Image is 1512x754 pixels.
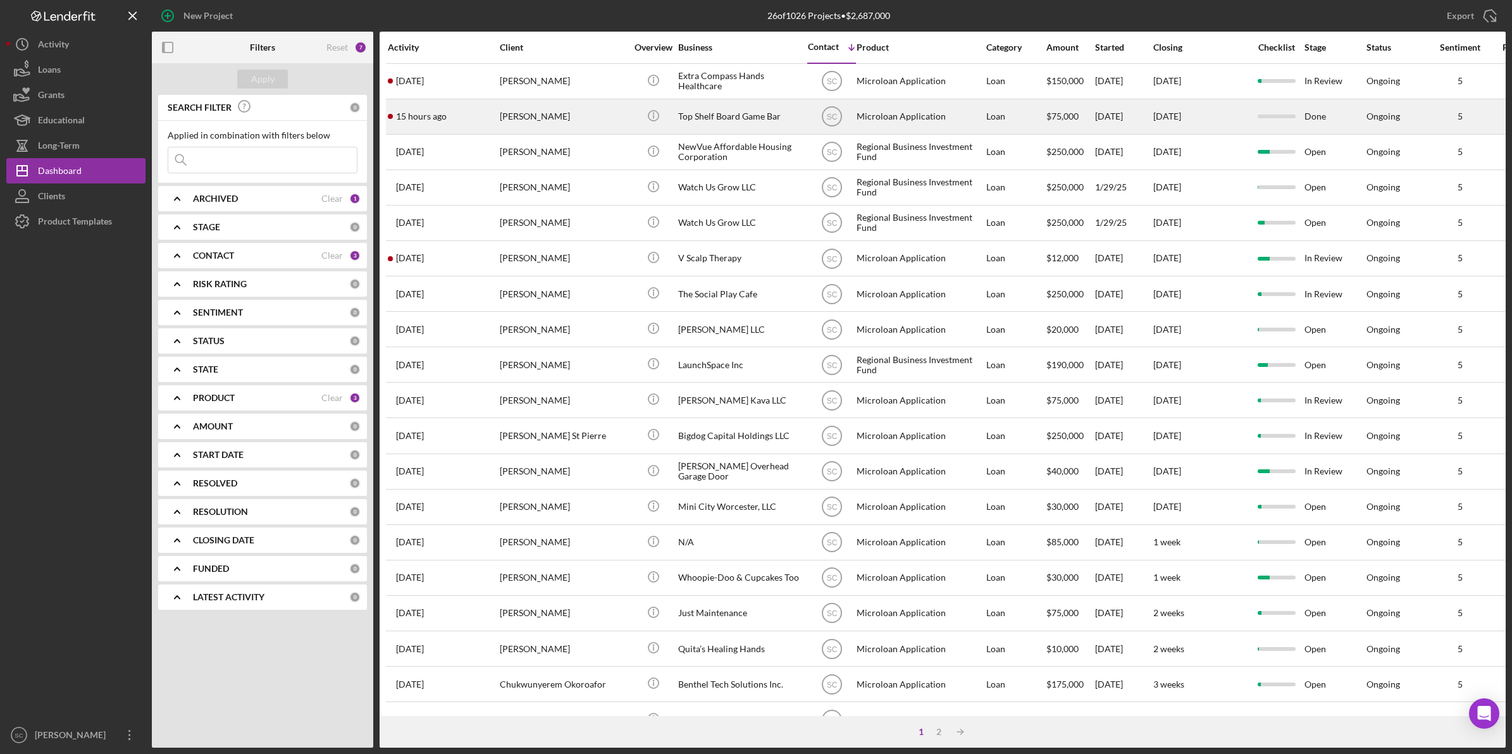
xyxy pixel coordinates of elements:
[354,41,367,54] div: 7
[986,206,1045,240] div: Loan
[678,135,805,169] div: NewVue Affordable Housing Corporation
[349,335,361,347] div: 0
[38,158,82,187] div: Dashboard
[826,361,837,369] text: SC
[1046,206,1094,240] div: $250,000
[857,206,983,240] div: Regional Business Investment Fund
[1366,502,1400,512] div: Ongoing
[1249,42,1303,53] div: Checklist
[1095,65,1152,98] div: [DATE]
[1304,561,1365,595] div: Open
[1046,561,1094,595] div: $30,000
[349,250,361,261] div: 3
[986,348,1045,381] div: Loan
[500,65,626,98] div: [PERSON_NAME]
[388,42,499,53] div: Activity
[1366,466,1400,476] div: Ongoing
[678,277,805,311] div: The Social Play Cafe
[1366,253,1400,263] div: Ongoing
[678,667,805,701] div: Benthel Tech Solutions Inc.
[1153,146,1181,157] time: [DATE]
[1428,360,1492,370] div: 5
[349,278,361,290] div: 0
[251,70,275,89] div: Apply
[1428,76,1492,86] div: 5
[500,490,626,524] div: [PERSON_NAME]
[857,455,983,488] div: Microloan Application
[826,645,837,653] text: SC
[986,632,1045,665] div: Loan
[826,467,837,476] text: SC
[6,158,146,183] button: Dashboard
[826,609,837,618] text: SC
[1046,135,1094,169] div: $250,000
[38,209,112,237] div: Product Templates
[396,466,424,476] time: 2025-06-18 09:29
[1046,667,1094,701] div: $175,000
[678,100,805,133] div: Top Shelf Board Game Bar
[826,325,837,334] text: SC
[678,383,805,417] div: [PERSON_NAME] Kava LLC
[1095,171,1152,204] div: 1/29/25
[500,419,626,452] div: [PERSON_NAME] St Pierre
[1153,217,1181,228] time: [DATE]
[1366,431,1400,441] div: Ongoing
[1366,679,1400,689] div: Ongoing
[193,393,235,403] b: PRODUCT
[857,419,983,452] div: Microloan Application
[6,209,146,234] button: Product Templates
[1153,75,1181,86] time: [DATE]
[857,490,983,524] div: Microloan Application
[1304,596,1365,630] div: Open
[500,348,626,381] div: [PERSON_NAME]
[986,135,1045,169] div: Loan
[38,133,80,161] div: Long-Term
[986,171,1045,204] div: Loan
[38,57,61,85] div: Loans
[500,455,626,488] div: [PERSON_NAME]
[986,526,1045,559] div: Loan
[986,490,1045,524] div: Loan
[1304,242,1365,275] div: In Review
[1153,395,1181,405] time: [DATE]
[193,307,243,318] b: SENTIMENT
[349,449,361,460] div: 0
[1304,206,1365,240] div: Open
[500,171,626,204] div: [PERSON_NAME]
[1046,42,1094,53] div: Amount
[857,348,983,381] div: Regional Business Investment Fund
[826,680,837,689] text: SC
[1304,667,1365,701] div: Open
[1428,679,1492,689] div: 5
[857,526,983,559] div: Microloan Application
[396,253,424,263] time: 2025-08-09 01:42
[193,478,237,488] b: RESOLVED
[678,455,805,488] div: [PERSON_NAME] Overhead Garage Door
[500,667,626,701] div: Chukwunyerem Okoroafor
[1304,277,1365,311] div: In Review
[857,135,983,169] div: Regional Business Investment Fund
[349,364,361,375] div: 0
[396,537,424,547] time: 2025-07-09 16:57
[500,561,626,595] div: [PERSON_NAME]
[396,572,424,583] time: 2025-07-17 17:17
[193,222,220,232] b: STAGE
[1366,644,1400,654] div: Ongoing
[1304,312,1365,346] div: Open
[826,113,837,121] text: SC
[678,65,805,98] div: Extra Compass Hands Healthcare
[857,596,983,630] div: Microloan Application
[1095,100,1152,133] div: [DATE]
[1153,42,1248,53] div: Closing
[1304,100,1365,133] div: Done
[857,632,983,665] div: Microloan Application
[1428,395,1492,405] div: 5
[1153,430,1181,441] time: [DATE]
[986,667,1045,701] div: Loan
[6,133,146,158] a: Long-Term
[396,182,424,192] time: 2025-01-29 21:41
[6,108,146,133] button: Educational
[500,206,626,240] div: [PERSON_NAME]
[1095,383,1152,417] div: [DATE]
